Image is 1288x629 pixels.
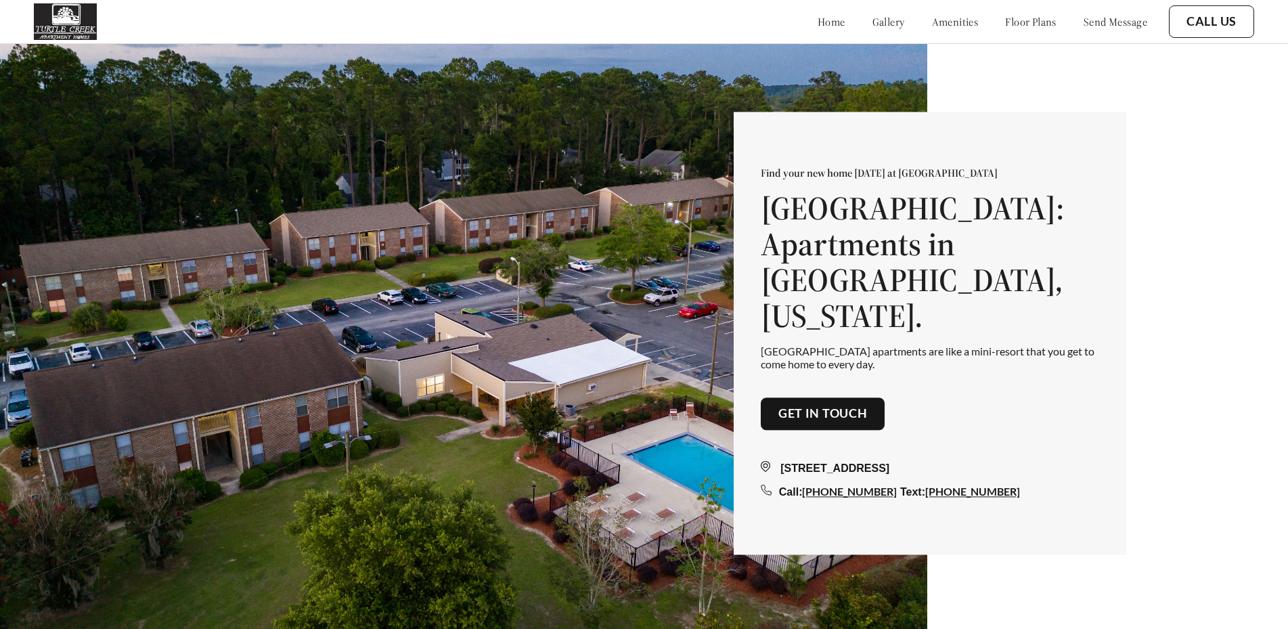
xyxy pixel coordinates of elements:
button: Call Us [1169,5,1254,38]
a: home [818,15,845,28]
h1: [GEOGRAPHIC_DATA]: Apartments in [GEOGRAPHIC_DATA], [US_STATE]. [761,191,1099,334]
a: floor plans [1005,15,1057,28]
p: Find your new home [DATE] at [GEOGRAPHIC_DATA] [761,167,1099,180]
p: [GEOGRAPHIC_DATA] apartments are like a mini-resort that you get to come home to every day. [761,345,1099,370]
button: Get in touch [761,397,885,430]
div: [STREET_ADDRESS] [761,460,1099,477]
a: amenities [932,15,979,28]
a: send message [1084,15,1147,28]
a: [PHONE_NUMBER] [802,485,897,498]
span: Text: [900,486,925,498]
a: Get in touch [778,406,868,421]
img: turtle_creek_logo.png [34,3,97,40]
a: [PHONE_NUMBER] [925,485,1020,498]
a: Call Us [1186,14,1237,29]
a: gallery [872,15,905,28]
span: Call: [779,486,803,498]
